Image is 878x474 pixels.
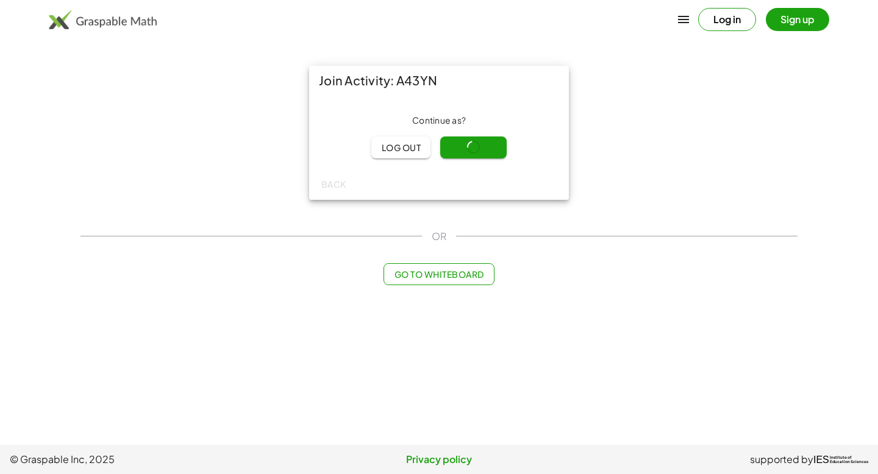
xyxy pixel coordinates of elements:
[394,269,484,280] span: Go to Whiteboard
[10,452,296,467] span: © Graspable Inc, 2025
[384,263,494,285] button: Go to Whiteboard
[381,142,421,153] span: Log out
[813,454,829,465] span: IES
[750,452,813,467] span: supported by
[319,115,559,127] div: Continue as ?
[830,456,868,464] span: Institute of Education Sciences
[309,66,569,95] div: Join Activity: A43YN
[766,8,829,31] button: Sign up
[371,136,430,158] button: Log out
[296,452,582,467] a: Privacy policy
[813,452,868,467] a: IESInstitute ofEducation Sciences
[432,229,446,244] span: OR
[698,8,756,31] button: Log in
